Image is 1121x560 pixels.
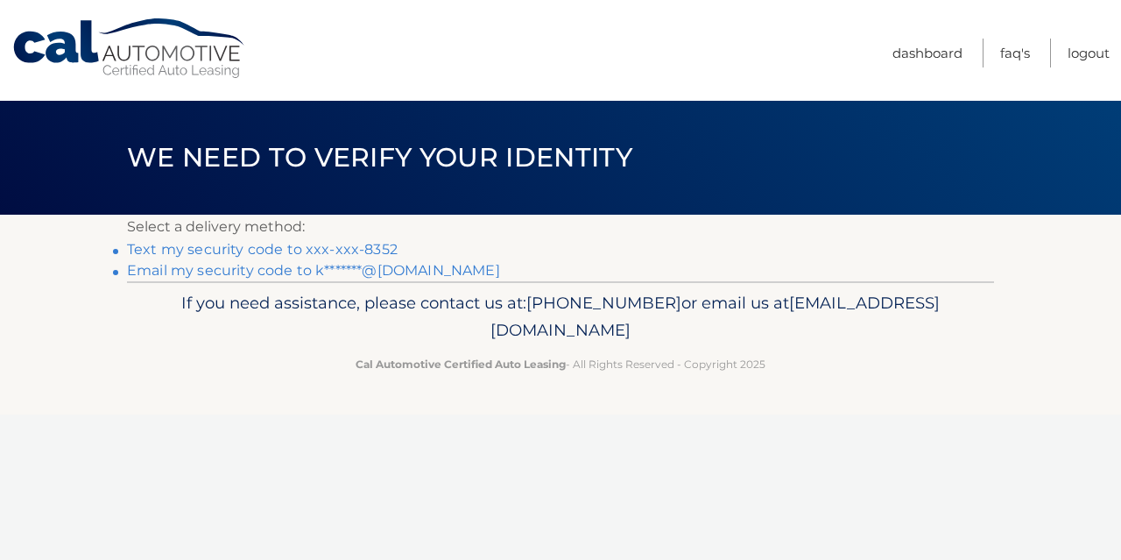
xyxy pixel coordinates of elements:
[892,39,962,67] a: Dashboard
[1000,39,1030,67] a: FAQ's
[11,18,248,80] a: Cal Automotive
[127,262,500,279] a: Email my security code to k*******@[DOMAIN_NAME]
[127,241,398,258] a: Text my security code to xxx-xxx-8352
[356,358,566,371] strong: Cal Automotive Certified Auto Leasing
[526,293,681,313] span: [PHONE_NUMBER]
[138,355,983,373] p: - All Rights Reserved - Copyright 2025
[138,289,983,345] p: If you need assistance, please contact us at: or email us at
[127,215,994,239] p: Select a delivery method:
[1068,39,1110,67] a: Logout
[127,141,632,174] span: We need to verify your identity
